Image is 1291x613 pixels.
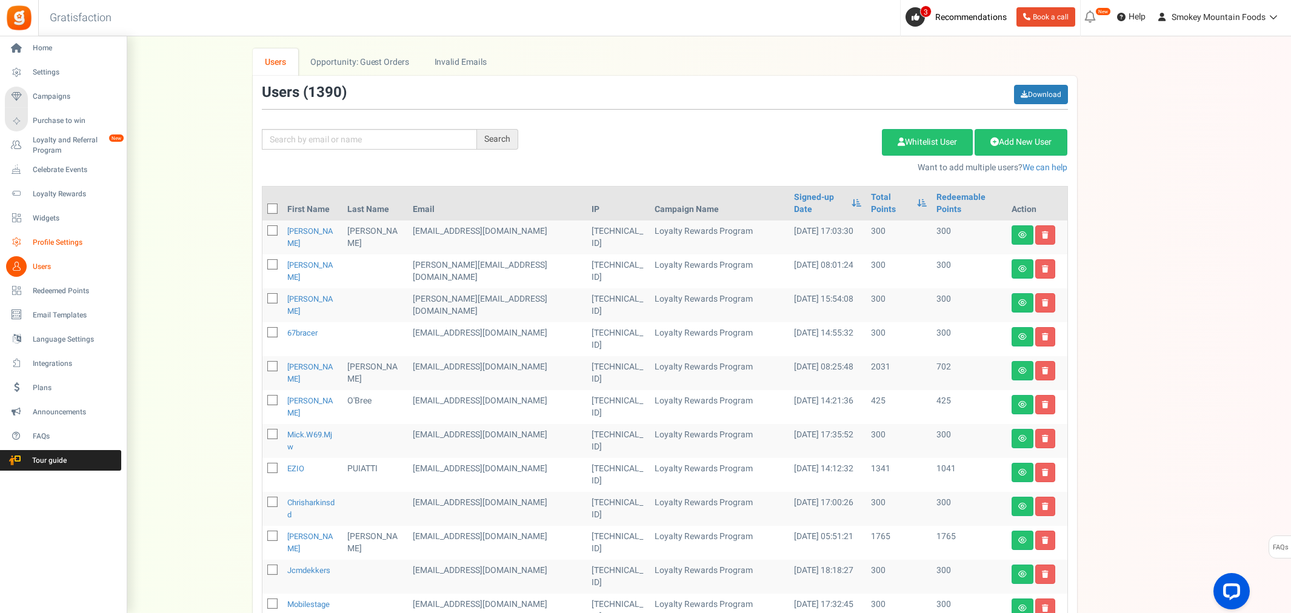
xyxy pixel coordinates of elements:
[866,492,932,526] td: 300
[794,191,846,216] a: Signed-up Date
[5,62,121,83] a: Settings
[1042,231,1049,239] i: Delete user
[5,135,121,156] a: Loyalty and Referral Program New
[408,526,587,560] td: customer
[5,87,121,107] a: Campaigns
[587,526,650,560] td: [TECHNICAL_ID]
[1014,85,1068,104] a: Download
[1042,265,1049,273] i: Delete user
[33,262,118,272] span: Users
[342,526,408,560] td: [PERSON_NAME]
[650,322,789,356] td: Loyalty Rewards Program
[1018,265,1027,273] i: View details
[1018,503,1027,510] i: View details
[5,305,121,325] a: Email Templates
[789,322,866,356] td: [DATE] 14:55:32
[477,129,518,150] div: Search
[36,6,125,30] h3: Gratisfaction
[408,424,587,458] td: customer
[33,213,118,224] span: Widgets
[287,225,333,249] a: [PERSON_NAME]
[650,526,789,560] td: Loyalty Rewards Program
[866,254,932,288] td: 300
[33,91,118,102] span: Campaigns
[408,187,587,220] th: Email
[5,4,33,31] img: Gratisfaction
[1018,605,1027,612] i: View details
[33,407,118,417] span: Announcements
[287,327,318,339] a: 67bracer
[866,322,932,356] td: 300
[866,560,932,594] td: 300
[287,598,330,610] a: mobilestage
[287,395,333,419] a: [PERSON_NAME]
[33,286,118,296] span: Redeemed Points
[789,492,866,526] td: [DATE] 17:00:26
[789,356,866,390] td: [DATE] 08:25:48
[932,560,1006,594] td: 300
[287,531,333,554] a: [PERSON_NAME]
[1018,367,1027,374] i: View details
[1018,231,1027,239] i: View details
[5,111,121,131] a: Purchase to win
[33,431,118,442] span: FAQs
[1126,11,1146,23] span: Help
[789,458,866,492] td: [DATE] 14:12:32
[866,526,932,560] td: 1765
[33,43,118,53] span: Home
[422,48,499,76] a: Invalid Emails
[282,187,343,220] th: First Name
[33,383,118,393] span: Plans
[587,458,650,492] td: [TECHNICAL_ID]
[1042,469,1049,476] i: Delete user
[33,135,121,156] span: Loyalty and Referral Program
[287,463,304,474] a: EZIO
[587,390,650,424] td: [TECHNICAL_ID]
[882,129,973,156] a: Whitelist User
[650,424,789,458] td: Loyalty Rewards Program
[789,390,866,424] td: [DATE] 14:21:36
[298,48,421,76] a: Opportunity: Guest Orders
[262,129,477,150] input: Search by email or name
[1018,435,1027,442] i: View details
[1042,333,1049,340] i: Delete user
[408,254,587,288] td: administrator
[932,390,1006,424] td: 425
[33,189,118,199] span: Loyalty Rewards
[287,565,330,576] a: jcmdekkers
[408,356,587,390] td: customer
[1042,571,1049,578] i: Delete user
[932,424,1006,458] td: 300
[33,310,118,320] span: Email Templates
[932,458,1006,492] td: 1041
[33,237,118,248] span: Profile Settings
[932,492,1006,526] td: 300
[308,82,342,103] span: 1390
[5,232,121,253] a: Profile Settings
[587,322,650,356] td: [TECHNICAL_ID]
[1018,469,1027,476] i: View details
[650,492,789,526] td: Loyalty Rewards Program
[866,220,932,254] td: 300
[5,38,121,59] a: Home
[5,353,121,374] a: Integrations
[1022,161,1067,174] a: We can help
[1018,299,1027,306] i: View details
[1007,187,1067,220] th: Action
[587,560,650,594] td: [TECHNICAL_ID]
[33,165,118,175] span: Celebrate Events
[920,5,932,18] span: 3
[408,288,587,322] td: administrator
[871,191,911,216] a: Total Points
[287,497,335,520] a: chrisharkinsdd
[866,390,932,424] td: 425
[650,288,789,322] td: Loyalty Rewards Program
[587,356,650,390] td: [TECHNICAL_ID]
[287,361,333,385] a: [PERSON_NAME]
[932,356,1006,390] td: 702
[936,191,1001,216] a: Redeemable Points
[935,11,1007,24] span: Recommendations
[5,208,121,228] a: Widgets
[33,67,118,78] span: Settings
